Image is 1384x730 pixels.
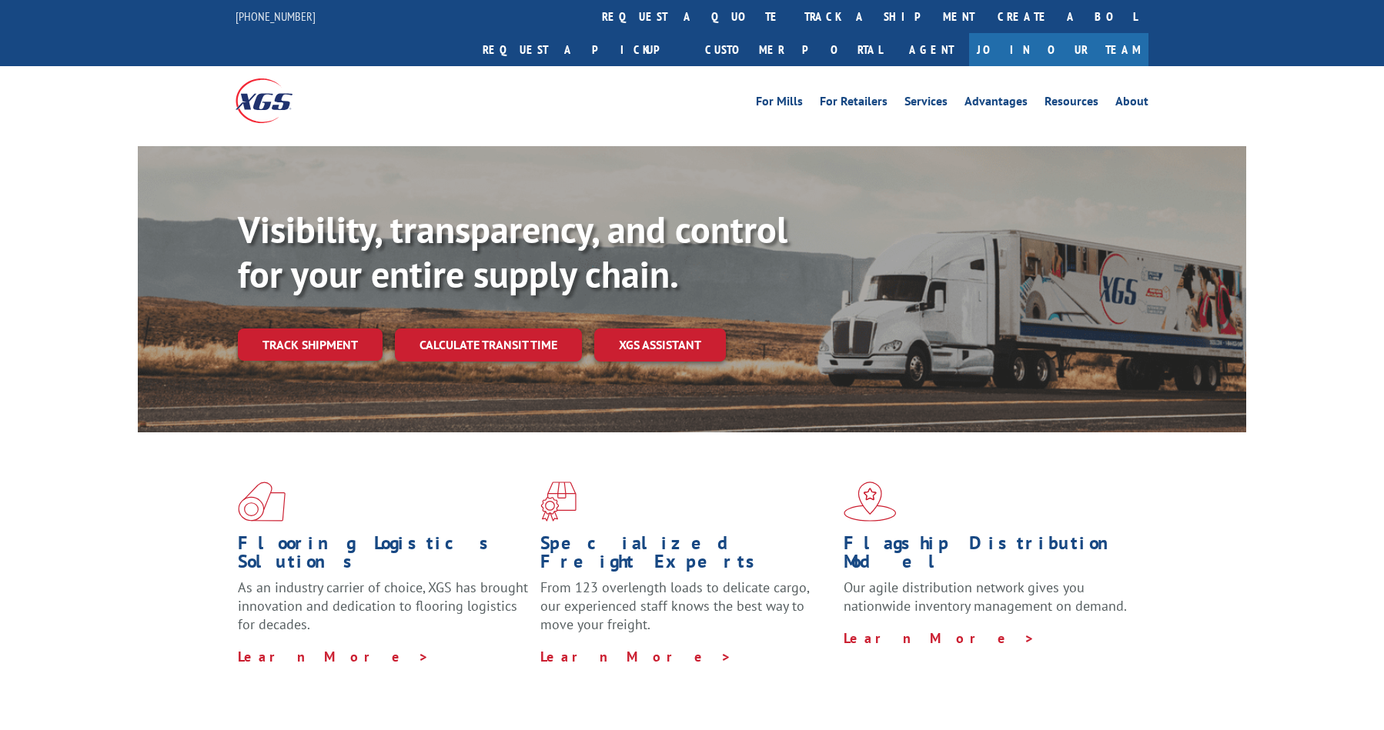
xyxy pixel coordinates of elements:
[471,33,694,66] a: Request a pickup
[844,534,1135,578] h1: Flagship Distribution Model
[969,33,1148,66] a: Join Our Team
[844,578,1127,615] span: Our agile distribution network gives you nationwide inventory management on demand.
[594,328,726,362] a: XGS ASSISTANT
[238,578,528,633] span: As an industry carrier of choice, XGS has brought innovation and dedication to flooring logistics...
[238,534,529,578] h1: Flooring Logistics Solutions
[694,33,894,66] a: Customer Portal
[844,629,1035,647] a: Learn More >
[236,8,316,24] a: [PHONE_NUMBER]
[1045,95,1098,112] a: Resources
[238,648,430,665] a: Learn More >
[540,578,831,647] p: From 123 overlength loads to delicate cargo, our experienced staff knows the best way to move you...
[904,95,948,112] a: Services
[1115,95,1148,112] a: About
[894,33,969,66] a: Agent
[238,328,383,361] a: Track shipment
[540,534,831,578] h1: Specialized Freight Experts
[756,95,803,112] a: For Mills
[238,205,787,298] b: Visibility, transparency, and control for your entire supply chain.
[964,95,1028,112] a: Advantages
[395,328,582,362] a: Calculate transit time
[820,95,888,112] a: For Retailers
[540,482,577,522] img: xgs-icon-focused-on-flooring-red
[540,648,732,665] a: Learn More >
[238,482,286,522] img: xgs-icon-total-supply-chain-intelligence-red
[844,482,897,522] img: xgs-icon-flagship-distribution-model-red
